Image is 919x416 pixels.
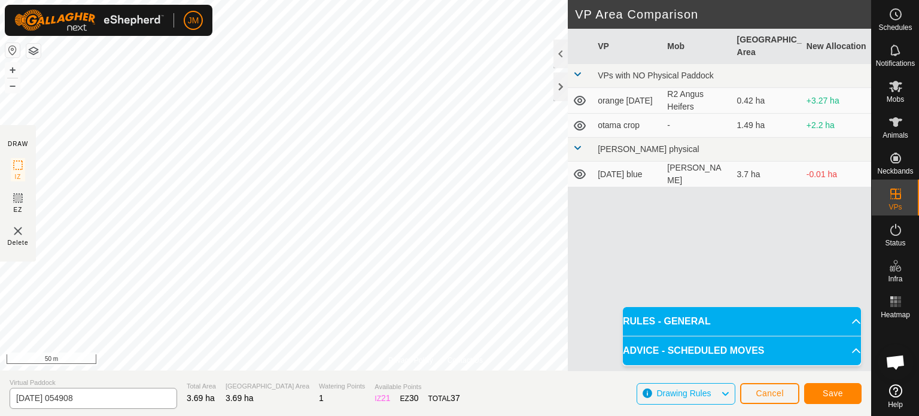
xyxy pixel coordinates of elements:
[878,344,914,380] a: Open chat
[888,401,903,408] span: Help
[887,96,904,103] span: Mobs
[593,88,662,114] td: orange [DATE]
[375,382,459,392] span: Available Points
[400,392,419,405] div: EZ
[375,392,390,405] div: IZ
[732,162,802,187] td: 3.7 ha
[667,162,727,187] div: [PERSON_NAME]
[187,381,216,391] span: Total Area
[623,336,861,365] p-accordion-header: ADVICE - SCHEDULED MOVES
[409,393,419,403] span: 30
[381,393,391,403] span: 21
[756,388,784,398] span: Cancel
[888,204,902,211] span: VPs
[662,29,732,64] th: Mob
[885,239,905,247] span: Status
[802,29,871,64] th: New Allocation
[593,114,662,138] td: otama crop
[888,275,902,283] span: Infra
[319,381,365,391] span: Watering Points
[15,172,22,181] span: IZ
[319,393,324,403] span: 1
[623,344,764,358] span: ADVICE - SCHEDULED MOVES
[802,162,871,187] td: -0.01 ha
[667,88,727,113] div: R2 Angus Heifers
[823,388,843,398] span: Save
[876,60,915,67] span: Notifications
[14,205,23,214] span: EZ
[667,119,727,132] div: -
[8,139,28,148] div: DRAW
[11,224,25,238] img: VP
[598,71,714,80] span: VPs with NO Physical Paddock
[14,10,164,31] img: Gallagher Logo
[226,381,309,391] span: [GEOGRAPHIC_DATA] Area
[740,383,799,404] button: Cancel
[226,393,254,403] span: 3.69 ha
[732,29,802,64] th: [GEOGRAPHIC_DATA] Area
[5,43,20,57] button: Reset Map
[5,63,20,77] button: +
[448,355,483,366] a: Contact Us
[732,114,802,138] td: 1.49 ha
[388,355,433,366] a: Privacy Policy
[881,311,910,318] span: Heatmap
[10,378,177,388] span: Virtual Paddock
[802,88,871,114] td: +3.27 ha
[451,393,460,403] span: 37
[872,379,919,413] a: Help
[188,14,199,27] span: JM
[656,388,711,398] span: Drawing Rules
[878,24,912,31] span: Schedules
[732,88,802,114] td: 0.42 ha
[26,44,41,58] button: Map Layers
[428,392,460,405] div: TOTAL
[883,132,908,139] span: Animals
[8,238,29,247] span: Delete
[187,393,215,403] span: 3.69 ha
[623,307,861,336] p-accordion-header: RULES - GENERAL
[623,314,711,329] span: RULES - GENERAL
[802,114,871,138] td: +2.2 ha
[593,29,662,64] th: VP
[575,7,871,22] h2: VP Area Comparison
[5,78,20,93] button: –
[877,168,913,175] span: Neckbands
[804,383,862,404] button: Save
[598,144,699,154] span: [PERSON_NAME] physical
[593,162,662,187] td: [DATE] blue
